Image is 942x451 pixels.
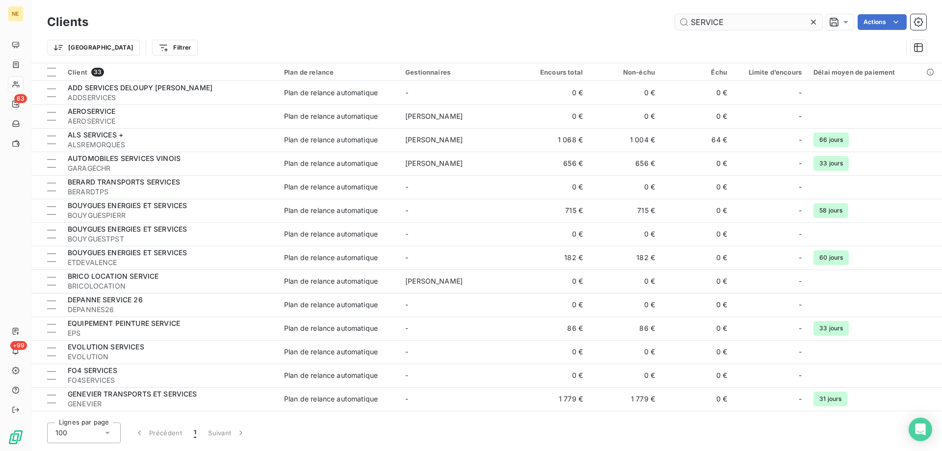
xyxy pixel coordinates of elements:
[589,387,661,411] td: 1 779 €
[405,159,463,167] span: [PERSON_NAME]
[589,81,661,105] td: 0 €
[129,423,188,443] button: Précédent
[517,269,589,293] td: 0 €
[667,68,727,76] div: Échu
[8,6,24,22] div: NE
[405,371,408,379] span: -
[68,140,272,150] span: ALSREMORQUES
[858,14,907,30] button: Actions
[799,111,802,121] span: -
[661,175,733,199] td: 0 €
[517,152,589,175] td: 656 €
[284,253,378,263] div: Plan de relance automatique
[523,68,583,76] div: Encours total
[517,128,589,152] td: 1 068 €
[661,222,733,246] td: 0 €
[55,428,67,438] span: 100
[661,364,733,387] td: 0 €
[739,68,802,76] div: Limite d’encours
[589,293,661,317] td: 0 €
[68,234,272,244] span: BOUYGUESTPST
[152,40,197,55] button: Filtrer
[405,300,408,309] span: -
[799,182,802,192] span: -
[284,88,378,98] div: Plan de relance automatique
[517,317,589,340] td: 86 €
[47,40,140,55] button: [GEOGRAPHIC_DATA]
[68,154,181,162] span: AUTOMOBILES SERVICES VINOIS
[68,319,180,327] span: EQUIPEMENT PEINTURE SERVICE
[595,68,655,76] div: Non-échu
[799,135,802,145] span: -
[68,295,143,304] span: DEPANNE SERVICE 26
[68,366,117,374] span: FO4 SERVICES
[589,175,661,199] td: 0 €
[517,411,589,434] td: 60 €
[799,159,802,168] span: -
[405,112,463,120] span: [PERSON_NAME]
[799,347,802,357] span: -
[68,305,272,315] span: DEPANNES26
[68,399,272,409] span: GENEVIER
[813,133,849,147] span: 66 jours
[405,324,408,332] span: -
[68,131,123,139] span: ALS SERVICES +
[68,68,87,76] span: Client
[589,105,661,128] td: 0 €
[517,246,589,269] td: 182 €
[799,394,802,404] span: -
[813,250,849,265] span: 60 jours
[405,347,408,356] span: -
[68,116,272,126] span: AEROSERVICE
[14,94,27,103] span: 63
[405,277,463,285] span: [PERSON_NAME]
[589,317,661,340] td: 86 €
[284,68,393,76] div: Plan de relance
[202,423,252,443] button: Suivant
[68,413,144,422] span: HYDRO ALP SERVICES
[589,199,661,222] td: 715 €
[661,105,733,128] td: 0 €
[661,269,733,293] td: 0 €
[909,418,932,441] div: Open Intercom Messenger
[517,105,589,128] td: 0 €
[589,364,661,387] td: 0 €
[517,81,589,105] td: 0 €
[813,392,847,406] span: 31 jours
[47,13,88,31] h3: Clients
[589,340,661,364] td: 0 €
[517,293,589,317] td: 0 €
[284,276,378,286] div: Plan de relance automatique
[405,395,408,403] span: -
[284,300,378,310] div: Plan de relance automatique
[68,107,116,115] span: AEROSERVICE
[10,341,27,350] span: +99
[799,323,802,333] span: -
[8,429,24,445] img: Logo LeanPay
[68,187,272,197] span: BERARDTPS
[284,206,378,215] div: Plan de relance automatique
[589,411,661,434] td: 60 €
[68,258,272,267] span: ETDEVALENCE
[284,182,378,192] div: Plan de relance automatique
[405,135,463,144] span: [PERSON_NAME]
[813,156,849,171] span: 33 jours
[68,352,272,362] span: EVOLUTION
[68,281,272,291] span: BRICOLOCATION
[517,387,589,411] td: 1 779 €
[68,375,272,385] span: FO4SERVICES
[813,321,849,336] span: 33 jours
[589,222,661,246] td: 0 €
[68,93,272,103] span: ADDSERVICES
[284,394,378,404] div: Plan de relance automatique
[194,428,196,438] span: 1
[661,411,733,434] td: 0 €
[284,229,378,239] div: Plan de relance automatique
[661,387,733,411] td: 0 €
[517,340,589,364] td: 0 €
[68,83,212,92] span: ADD SERVICES DELOUPY [PERSON_NAME]
[284,159,378,168] div: Plan de relance automatique
[68,390,197,398] span: GENEVIER TRANSPORTS ET SERVICES
[813,203,848,218] span: 58 jours
[188,423,202,443] button: 1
